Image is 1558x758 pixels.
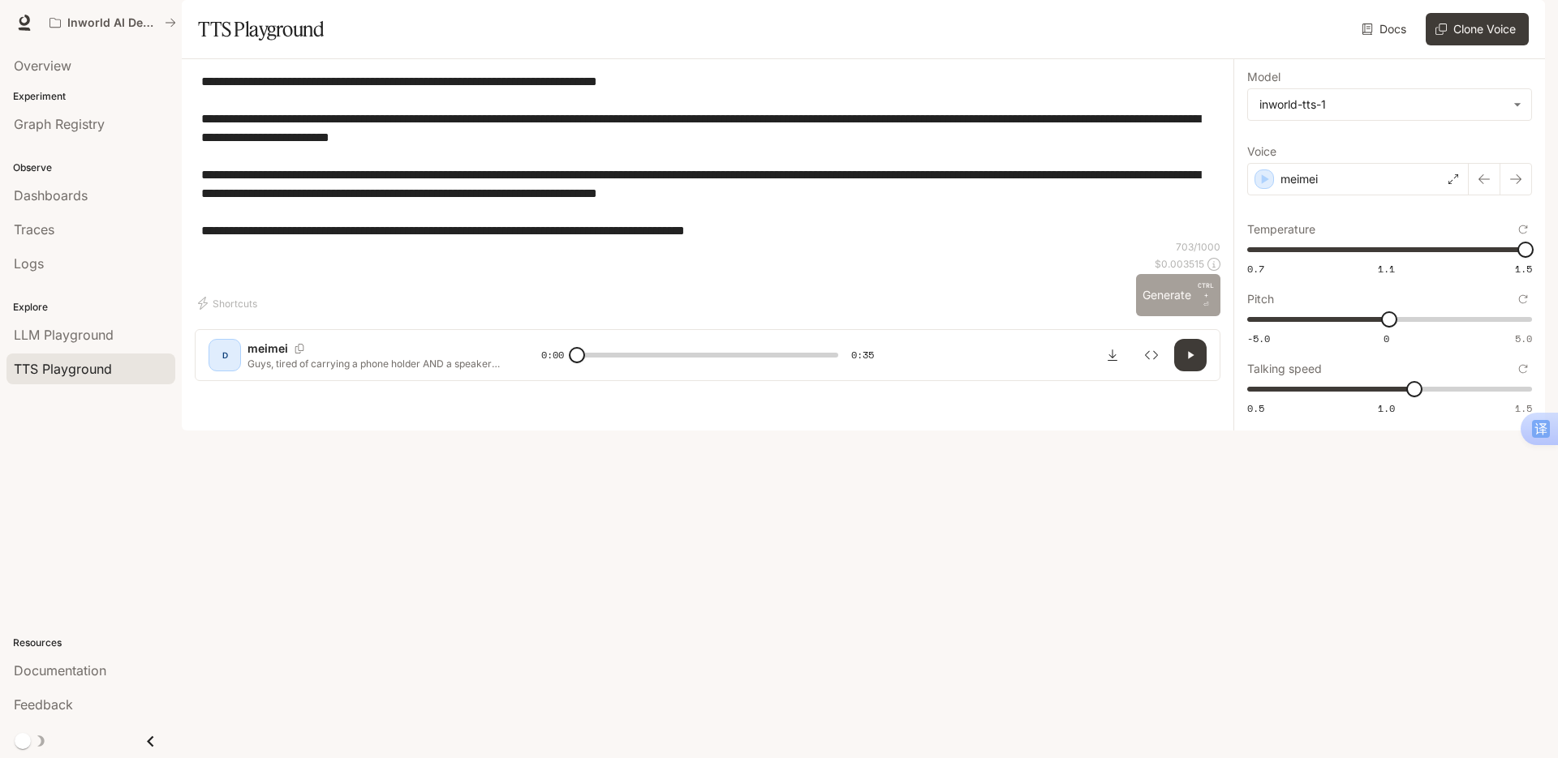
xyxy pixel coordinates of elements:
[1514,360,1532,378] button: Reset to default
[1198,281,1214,300] p: CTRL +
[1247,146,1276,157] p: Voice
[42,6,183,39] button: All workspaces
[1259,96,1505,113] div: inworld-tts-1
[1515,262,1532,276] span: 1.5
[288,344,311,353] button: Copy Voice ID
[1384,332,1389,345] span: 0
[1135,339,1168,371] button: Inspect
[195,290,264,316] button: Shortcuts
[1247,71,1280,83] p: Model
[1247,363,1322,375] p: Talking speed
[1515,332,1532,345] span: 5.0
[1247,262,1264,276] span: 0.7
[247,340,288,357] p: meimei
[1514,221,1532,238] button: Reset to default
[1198,281,1214,310] p: ⏎
[212,342,238,368] div: D
[1515,401,1532,415] span: 1.5
[1247,332,1270,345] span: -5.0
[247,357,502,370] p: Guys, tired of carrying a phone holder AND a speaker? This little thing looks basic—trust me, it’...
[1378,401,1395,415] span: 1.0
[198,13,324,45] h1: TTS Playground
[1136,274,1220,316] button: GenerateCTRL +⏎
[1248,89,1531,120] div: inworld-tts-1
[1378,262,1395,276] span: 1.1
[1247,293,1274,305] p: Pitch
[1247,224,1315,235] p: Temperature
[1247,401,1264,415] span: 0.5
[67,16,158,30] p: Inworld AI Demos
[1358,13,1413,45] a: Docs
[541,347,564,363] span: 0:00
[851,347,874,363] span: 0:35
[1280,171,1318,187] p: meimei
[1426,13,1529,45] button: Clone Voice
[1514,290,1532,308] button: Reset to default
[1096,339,1129,371] button: Download audio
